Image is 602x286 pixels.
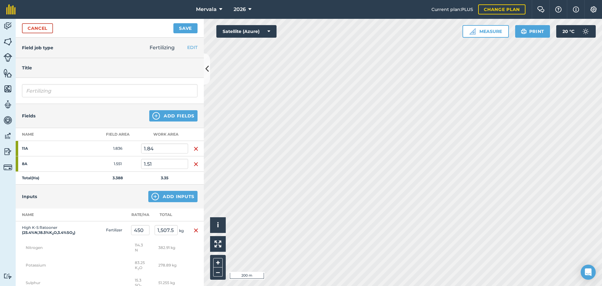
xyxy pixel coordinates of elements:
[16,239,129,256] td: Nitrogen
[22,146,71,151] strong: 11A
[129,208,152,221] th: Rate/ Ha
[3,84,12,94] img: svg+xml;base64,PHN2ZyB4bWxucz0iaHR0cDovL3d3dy53My5vcmcvMjAwMC9zdmciIHdpZHRoPSI1NiIgaGVpZ2h0PSI2MC...
[213,258,223,267] button: +
[141,128,188,141] th: Work area
[555,6,562,13] img: A question mark icon
[22,230,75,235] strong: ( 25.4 % N , 18.5 % K O , 3.4 % SO )
[152,239,188,256] td: 382.91 kg
[216,25,277,38] button: Satellite (Azure)
[22,64,198,71] h4: Title
[6,4,16,14] img: fieldmargin Logo
[3,116,12,125] img: svg+xml;base64,PD94bWwgdmVyc2lvbj0iMS4wIiBlbmNvZGluZz0idXRmLTgiPz4KPCEtLSBHZW5lcmF0b3I6IEFkb2JlIE...
[562,25,574,38] span: 20 ° C
[150,45,175,51] span: Fertilizing
[431,6,473,13] span: Current plan : PLUS
[213,267,223,277] button: –
[214,240,221,247] img: Four arrows, one pointing top left, one top right, one bottom right and the last bottom left
[478,4,525,14] a: Change plan
[94,128,141,141] th: Field Area
[22,161,71,166] strong: 8A
[129,256,152,274] td: 83.25 K O
[16,208,78,221] th: Name
[210,217,226,233] button: i
[193,145,198,153] img: svg+xml;base64,PHN2ZyB4bWxucz0iaHR0cDovL3d3dy53My5vcmcvMjAwMC9zdmciIHdpZHRoPSIxNiIgaGVpZ2h0PSIyNC...
[3,100,12,109] img: svg+xml;base64,PD94bWwgdmVyc2lvbj0iMS4wIiBlbmNvZGluZz0idXRmLTgiPz4KPCEtLSBHZW5lcmF0b3I6IEFkb2JlIE...
[22,84,198,97] input: What needs doing?
[149,110,198,121] button: Add Fields
[138,267,139,271] sub: 2
[22,193,37,200] h4: Inputs
[16,128,94,141] th: Name
[94,156,141,172] td: 1.551
[52,232,54,235] sub: 2
[462,25,509,38] button: Measure
[3,21,12,31] img: svg+xml;base64,PD94bWwgdmVyc2lvbj0iMS4wIiBlbmNvZGluZz0idXRmLTgiPz4KPCEtLSBHZW5lcmF0b3I6IEFkb2JlIE...
[161,175,168,180] strong: 3.35
[573,6,579,13] img: svg+xml;base64,PHN2ZyB4bWxucz0iaHR0cDovL3d3dy53My5vcmcvMjAwMC9zdmciIHdpZHRoPSIxNyIgaGVpZ2h0PSIxNy...
[193,160,198,168] img: svg+xml;base64,PHN2ZyB4bWxucz0iaHR0cDovL3d3dy53My5vcmcvMjAwMC9zdmciIHdpZHRoPSIxNiIgaGVpZ2h0PSIyNC...
[3,68,12,78] img: svg+xml;base64,PHN2ZyB4bWxucz0iaHR0cDovL3d3dy53My5vcmcvMjAwMC9zdmciIHdpZHRoPSI1NiIgaGVpZ2h0PSI2MC...
[3,273,12,279] img: svg+xml;base64,PD94bWwgdmVyc2lvbj0iMS4wIiBlbmNvZGluZz0idXRmLTgiPz4KPCEtLSBHZW5lcmF0b3I6IEFkb2JlIE...
[148,191,198,202] button: Add Inputs
[103,221,129,239] td: Fertilizer
[72,232,74,235] sub: 3
[217,221,219,229] span: i
[152,256,188,274] td: 278.89 kg
[3,131,12,141] img: svg+xml;base64,PD94bWwgdmVyc2lvbj0iMS4wIiBlbmNvZGluZz0idXRmLTgiPz4KPCEtLSBHZW5lcmF0b3I6IEFkb2JlIE...
[22,112,35,119] h4: Fields
[3,163,12,172] img: svg+xml;base64,PD94bWwgdmVyc2lvbj0iMS4wIiBlbmNvZGluZz0idXRmLTgiPz4KPCEtLSBHZW5lcmF0b3I6IEFkb2JlIE...
[152,221,188,239] td: kg
[590,6,597,13] img: A cog icon
[152,112,160,120] img: svg+xml;base64,PHN2ZyB4bWxucz0iaHR0cDovL3d3dy53My5vcmcvMjAwMC9zdmciIHdpZHRoPSIxNCIgaGVpZ2h0PSIyNC...
[16,221,78,239] td: High K-S Ratooner
[16,256,129,274] td: Potassium
[173,23,198,33] button: Save
[3,37,12,46] img: svg+xml;base64,PHN2ZyB4bWxucz0iaHR0cDovL3d3dy53My5vcmcvMjAwMC9zdmciIHdpZHRoPSI1NiIgaGVpZ2h0PSI2MC...
[469,28,476,35] img: Ruler icon
[94,141,141,156] td: 1.836
[3,53,12,62] img: svg+xml;base64,PD94bWwgdmVyc2lvbj0iMS4wIiBlbmNvZGluZz0idXRmLTgiPz4KPCEtLSBHZW5lcmF0b3I6IEFkb2JlIE...
[187,44,198,51] button: EDIT
[113,175,123,180] strong: 3.388
[193,227,198,234] img: svg+xml;base64,PHN2ZyB4bWxucz0iaHR0cDovL3d3dy53My5vcmcvMjAwMC9zdmciIHdpZHRoPSIxNiIgaGVpZ2h0PSIyNC...
[196,6,217,13] span: Mervala
[579,25,592,38] img: svg+xml;base64,PD94bWwgdmVyc2lvbj0iMS4wIiBlbmNvZGluZz0idXRmLTgiPz4KPCEtLSBHZW5lcmF0b3I6IEFkb2JlIE...
[515,25,550,38] button: Print
[22,23,53,33] a: Cancel
[22,175,39,180] strong: Total ( Ha )
[151,193,159,200] img: svg+xml;base64,PHN2ZyB4bWxucz0iaHR0cDovL3d3dy53My5vcmcvMjAwMC9zdmciIHdpZHRoPSIxNCIgaGVpZ2h0PSIyNC...
[3,147,12,156] img: svg+xml;base64,PD94bWwgdmVyc2lvbj0iMS4wIiBlbmNvZGluZz0idXRmLTgiPz4KPCEtLSBHZW5lcmF0b3I6IEFkb2JlIE...
[537,6,545,13] img: Two speech bubbles overlapping with the left bubble in the forefront
[22,44,53,51] h4: Field job type
[129,239,152,256] td: 114.3 N
[521,28,527,35] img: svg+xml;base64,PHN2ZyB4bWxucz0iaHR0cDovL3d3dy53My5vcmcvMjAwMC9zdmciIHdpZHRoPSIxOSIgaGVpZ2h0PSIyNC...
[234,6,246,13] span: 2026
[152,208,188,221] th: Total
[556,25,596,38] button: 20 °C
[581,265,596,280] div: Open Intercom Messenger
